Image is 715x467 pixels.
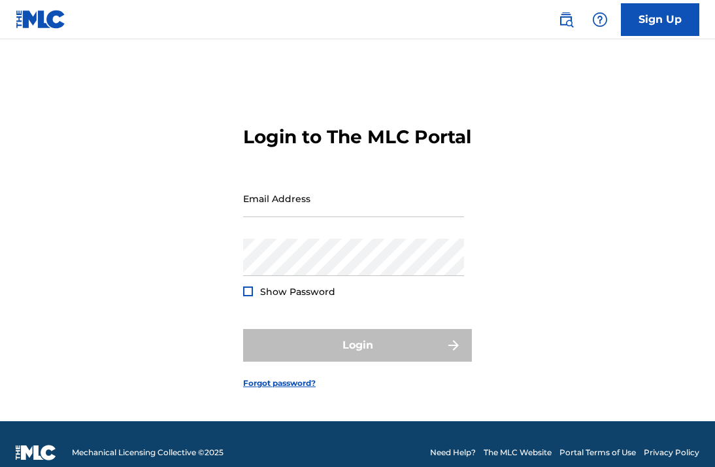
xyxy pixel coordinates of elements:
a: Portal Terms of Use [559,447,636,458]
img: search [558,12,574,27]
iframe: Chat Widget [650,404,715,467]
a: Forgot password? [243,377,316,389]
a: Sign Up [621,3,699,36]
span: Show Password [260,286,335,298]
a: Public Search [553,7,579,33]
span: Mechanical Licensing Collective © 2025 [72,447,224,458]
a: Privacy Policy [644,447,699,458]
h3: Login to The MLC Portal [243,126,471,148]
a: The MLC Website [484,447,552,458]
div: Help [587,7,613,33]
a: Need Help? [430,447,476,458]
img: MLC Logo [16,10,66,29]
img: logo [16,445,56,460]
img: help [592,12,608,27]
